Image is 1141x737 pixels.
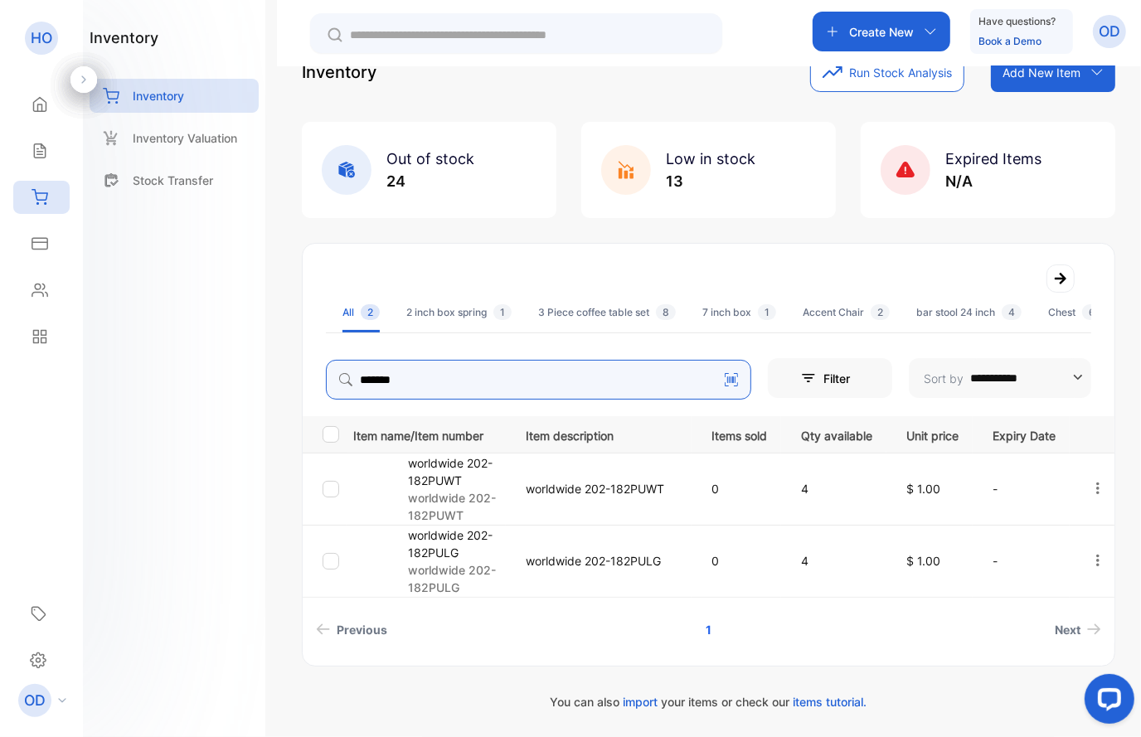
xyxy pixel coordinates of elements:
[666,150,755,167] span: Low in stock
[1071,667,1141,737] iframe: LiveChat chat widget
[353,466,395,507] img: item
[978,35,1041,47] a: Book a Demo
[408,489,505,524] p: worldwide 202-182PUWT
[302,60,376,85] p: Inventory
[993,424,1056,444] p: Expiry Date
[337,621,387,638] span: Previous
[993,480,1056,497] p: -
[813,12,950,51] button: Create New
[1048,614,1108,645] a: Next page
[702,305,776,320] div: 7 inch box
[993,552,1056,570] p: -
[1082,304,1102,320] span: 6
[303,614,1114,645] ul: Pagination
[386,170,474,192] p: 24
[1055,621,1080,638] span: Next
[90,163,259,197] a: Stock Transfer
[686,614,731,645] a: Page 1 is your current page
[408,561,505,596] p: worldwide 202-182PULG
[31,27,52,49] p: HO
[353,424,505,444] p: Item name/Item number
[538,305,676,320] div: 3 Piece coffee table set
[909,358,1091,398] button: Sort by
[711,480,767,497] p: 0
[801,424,872,444] p: Qty available
[906,482,940,496] span: $ 1.00
[871,304,890,320] span: 2
[924,370,964,387] p: Sort by
[906,424,959,444] p: Unit price
[493,304,512,320] span: 1
[133,87,184,104] p: Inventory
[1048,305,1102,320] div: Chest
[408,454,505,489] p: worldwide 202-182PUWT
[1099,21,1120,42] p: OD
[916,305,1022,320] div: bar stool 24 inch
[666,170,755,192] p: 13
[978,13,1056,30] p: Have questions?
[90,121,259,155] a: Inventory Valuation
[1003,64,1080,81] p: Add New Item
[793,695,867,709] span: items tutorial.
[408,526,505,561] p: worldwide 202-182PULG
[353,538,395,579] img: item
[90,79,259,113] a: Inventory
[1002,304,1022,320] span: 4
[342,305,380,320] div: All
[386,150,474,167] span: Out of stock
[803,305,890,320] div: Accent Chair
[406,305,512,320] div: 2 inch box spring
[801,552,872,570] p: 4
[526,424,677,444] p: Item description
[623,695,658,709] span: import
[361,304,380,320] span: 2
[945,170,1041,192] p: N/A
[309,614,394,645] a: Previous page
[90,27,158,49] h1: inventory
[526,552,677,570] p: worldwide 202-182PULG
[302,693,1115,710] p: You can also your items or check our
[24,690,46,711] p: OD
[810,52,964,92] button: Run Stock Analysis
[849,23,914,41] p: Create New
[133,172,213,189] p: Stock Transfer
[758,304,776,320] span: 1
[711,424,767,444] p: Items sold
[711,552,767,570] p: 0
[945,150,1041,167] span: Expired Items
[656,304,676,320] span: 8
[801,480,872,497] p: 4
[906,554,940,568] span: $ 1.00
[526,480,677,497] p: worldwide 202-182PUWT
[1093,12,1126,51] button: OD
[133,129,237,147] p: Inventory Valuation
